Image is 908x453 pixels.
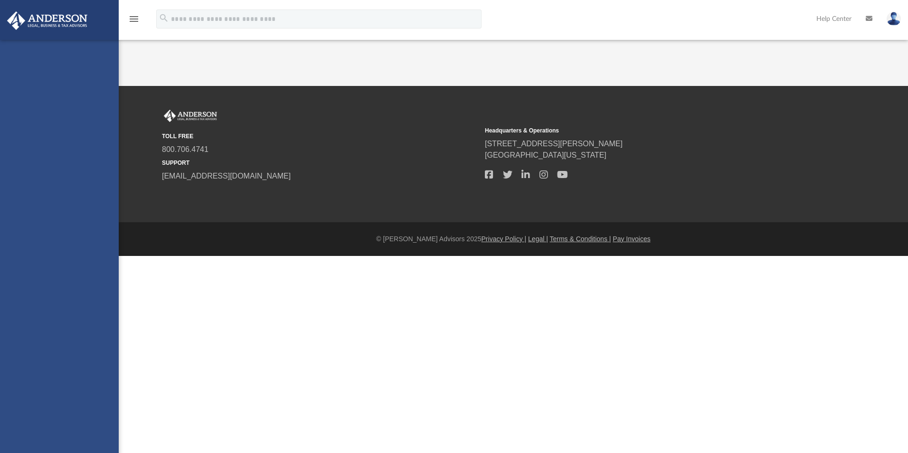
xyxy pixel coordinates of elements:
a: Terms & Conditions | [550,235,611,243]
a: Legal | [528,235,548,243]
a: [STREET_ADDRESS][PERSON_NAME] [485,140,623,148]
i: search [159,13,169,23]
img: Anderson Advisors Platinum Portal [4,11,90,30]
a: [EMAIL_ADDRESS][DOMAIN_NAME] [162,172,291,180]
small: Headquarters & Operations [485,126,801,135]
img: Anderson Advisors Platinum Portal [162,110,219,122]
img: User Pic [887,12,901,26]
i: menu [128,13,140,25]
a: Privacy Policy | [482,235,527,243]
small: SUPPORT [162,159,478,167]
a: [GEOGRAPHIC_DATA][US_STATE] [485,151,606,159]
a: menu [128,18,140,25]
a: Pay Invoices [613,235,650,243]
a: 800.706.4741 [162,145,208,153]
small: TOLL FREE [162,132,478,141]
div: © [PERSON_NAME] Advisors 2025 [119,234,908,244]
